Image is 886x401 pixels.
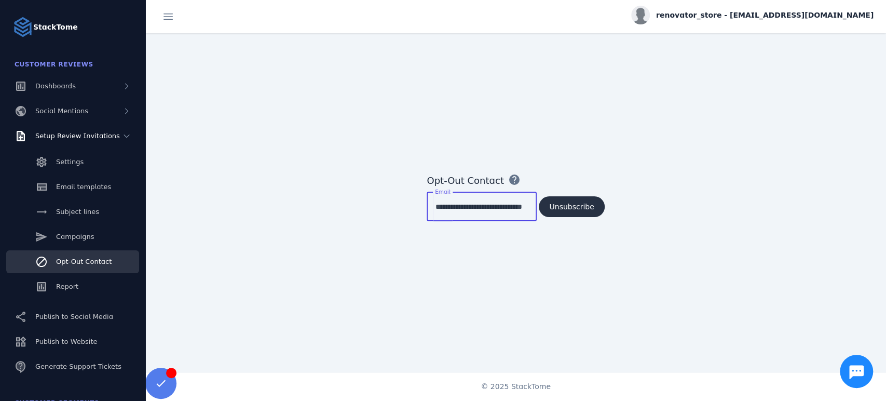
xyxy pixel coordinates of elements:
[56,233,94,240] span: Campaigns
[6,151,139,173] a: Settings
[35,313,113,320] span: Publish to Social Media
[6,275,139,298] a: Report
[631,6,874,24] button: renovator_store - [EMAIL_ADDRESS][DOMAIN_NAME]
[15,61,93,68] span: Customer Reviews
[549,203,594,210] span: Unsubscribe
[56,183,111,191] span: Email templates
[35,107,88,115] span: Social Mentions
[508,173,521,186] mat-icon: help
[6,176,139,198] a: Email templates
[6,355,139,378] a: Generate Support Tickets
[6,250,139,273] a: Opt-Out Contact
[6,200,139,223] a: Subject lines
[6,305,139,328] a: Publish to Social Media
[6,225,139,248] a: Campaigns
[33,22,78,33] strong: StackTome
[35,363,121,370] span: Generate Support Tickets
[656,10,874,21] span: renovator_store - [EMAIL_ADDRESS][DOMAIN_NAME]
[631,6,650,24] img: profile.jpg
[481,381,551,392] span: © 2025 StackTome
[12,17,33,37] img: Logo image
[35,338,97,345] span: Publish to Website
[35,132,120,140] span: Setup Review Invitations
[539,196,604,217] button: Unsubscribe
[35,82,76,90] span: Dashboards
[435,189,450,195] mat-label: Email
[56,208,99,216] span: Subject lines
[427,173,503,188] div: Opt-Out Contact
[6,330,139,353] a: Publish to Website
[56,158,84,166] span: Settings
[56,283,78,290] span: Report
[56,258,112,265] span: Opt-Out Contact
